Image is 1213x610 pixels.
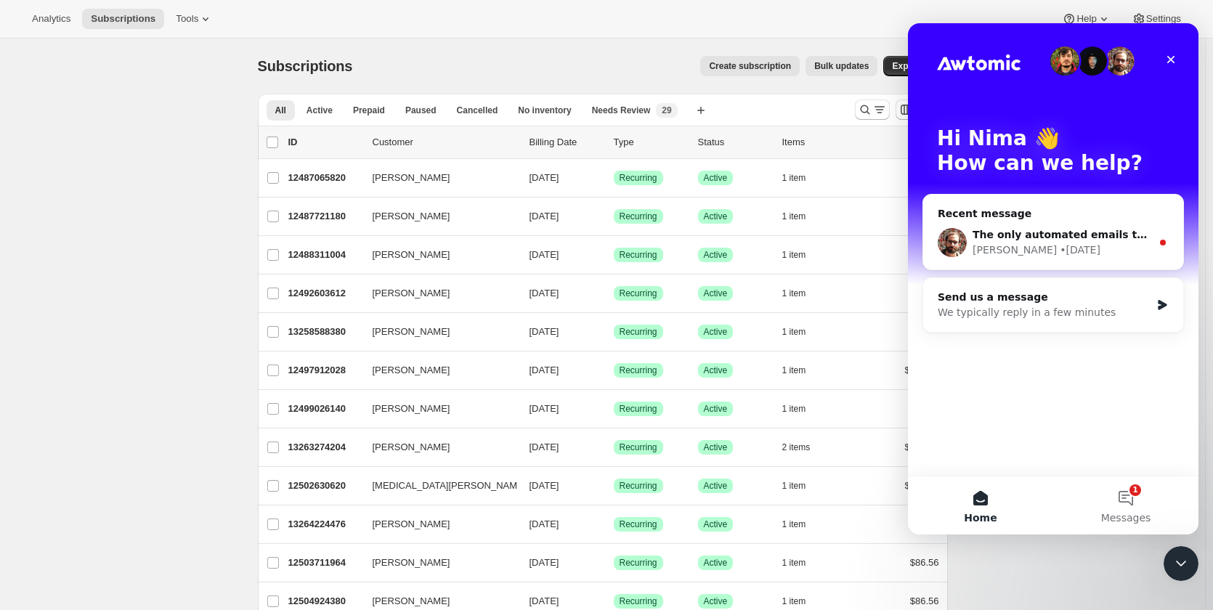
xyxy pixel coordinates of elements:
span: 1 item [782,326,806,338]
button: 1 item [782,283,822,304]
span: [DATE] [530,480,559,491]
button: [PERSON_NAME] [364,243,509,267]
p: 12487721180 [288,209,361,224]
span: Active [704,595,728,607]
div: • [DATE] [152,219,192,235]
span: [DATE] [530,595,559,606]
span: [DATE] [530,288,559,298]
iframe: Intercom live chat [1164,546,1198,581]
div: 12503711964[PERSON_NAME][DATE]SuccessRecurringSuccessActive1 item$86.56 [288,553,939,573]
span: Bulk updates [814,60,869,72]
iframe: Intercom live chat [908,23,1198,534]
p: 12492603612 [288,286,361,301]
span: Active [307,105,333,116]
span: Tools [176,13,198,25]
span: Subscriptions [258,58,353,74]
button: 1 item [782,514,822,534]
button: [MEDICAL_DATA][PERSON_NAME] [364,474,509,497]
span: Messages [193,489,243,500]
div: IDCustomerBilling DateTypeStatusItemsTotal [288,135,939,150]
span: Active [704,326,728,338]
span: [PERSON_NAME] [373,594,450,609]
span: Active [704,518,728,530]
div: Type [614,135,686,150]
div: 12502630620[MEDICAL_DATA][PERSON_NAME][DATE]SuccessRecurringSuccessActive1 item$140.92 [288,476,939,496]
span: $168.12 [905,365,939,375]
span: Recurring [620,326,657,338]
span: Recurring [620,403,657,415]
button: Create subscription [700,56,800,76]
span: Active [704,557,728,569]
span: 1 item [782,403,806,415]
button: 1 item [782,399,822,419]
span: [PERSON_NAME] [373,363,450,378]
div: Send us a message [30,267,243,282]
p: 12504924380 [288,594,361,609]
div: 13258588380[PERSON_NAME][DATE]SuccessRecurringSuccessActive1 item$60.06 [288,322,939,342]
button: [PERSON_NAME] [364,436,509,459]
span: Subscriptions [91,13,155,25]
p: Customer [373,135,518,150]
span: Recurring [620,172,657,184]
span: [PERSON_NAME] [373,248,450,262]
div: 13264224476[PERSON_NAME][DATE]SuccessRecurringSuccessActive1 item$76.96 [288,514,939,534]
span: Recurring [620,288,657,299]
p: 12502630620 [288,479,361,493]
span: 1 item [782,288,806,299]
span: Active [704,211,728,222]
span: Active [704,172,728,184]
button: [PERSON_NAME] [364,166,509,190]
button: 1 item [782,476,822,496]
button: [PERSON_NAME] [364,397,509,420]
div: [PERSON_NAME] [65,219,149,235]
button: Customize table column order and visibility [896,99,916,120]
div: 12497912028[PERSON_NAME][DATE]SuccessRecurringSuccessActive1 item$168.12 [288,360,939,381]
button: [PERSON_NAME] [364,513,509,536]
span: $86.56 [910,595,939,606]
span: 1 item [782,211,806,222]
button: Analytics [23,9,79,29]
span: 1 item [782,172,806,184]
span: Active [704,365,728,376]
span: 1 item [782,595,806,607]
span: Active [704,403,728,415]
span: [PERSON_NAME] [373,209,450,224]
button: Export [883,56,928,76]
button: Messages [145,453,291,511]
button: Create new view [689,100,713,121]
span: [DATE] [530,403,559,414]
button: [PERSON_NAME] [364,205,509,228]
button: 1 item [782,206,822,227]
span: [PERSON_NAME] [373,402,450,416]
span: Settings [1146,13,1181,25]
div: 12488311004[PERSON_NAME][DATE]SuccessRecurringSuccessActive1 item$86.56 [288,245,939,265]
div: We typically reply in a few minutes [30,282,243,297]
p: ID [288,135,361,150]
span: Cancelled [457,105,498,116]
div: 12487721180[PERSON_NAME][DATE]SuccessRecurringSuccessActive1 item$86.56 [288,206,939,227]
span: [PERSON_NAME] [373,517,450,532]
span: 1 item [782,518,806,530]
button: 2 items [782,437,827,457]
button: Search and filter results [855,99,890,120]
p: 13258588380 [288,325,361,339]
span: $140.92 [905,480,939,491]
span: Analytics [32,13,70,25]
span: Needs Review [592,105,651,116]
div: Send us a messageWe typically reply in a few minutes [15,254,276,309]
button: Help [1053,9,1119,29]
div: Items [782,135,855,150]
button: Settings [1123,9,1190,29]
span: [DATE] [530,172,559,183]
button: 1 item [782,322,822,342]
p: Billing Date [530,135,602,150]
p: 12499026140 [288,402,361,416]
button: Bulk updates [806,56,877,76]
span: Active [704,249,728,261]
span: 1 item [782,557,806,569]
